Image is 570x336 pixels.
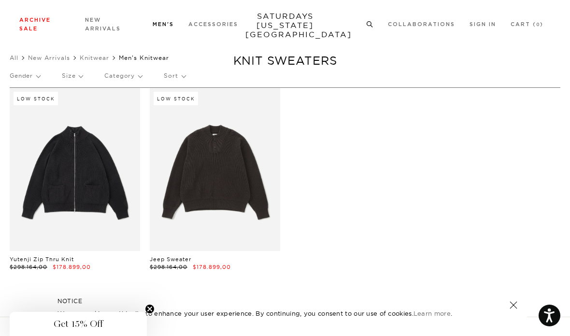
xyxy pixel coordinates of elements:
span: Men's Knitwear [119,54,169,61]
span: $178.899,00 [53,264,91,270]
p: Size [62,65,83,87]
a: Men's [153,22,174,27]
span: Get 15% Off [54,318,103,330]
a: Archive Sale [19,17,51,31]
a: SATURDAYS[US_STATE][GEOGRAPHIC_DATA] [245,12,325,39]
p: Sort [164,65,185,87]
span: $178.899,00 [193,264,231,270]
div: Low Stock [154,92,198,105]
a: Yutenji Zip Thru Knit [10,256,74,263]
a: Sign In [470,22,496,27]
div: Get 15% OffClose teaser [10,312,147,336]
a: New Arrivals [85,17,121,31]
a: Learn more [413,309,451,317]
h5: NOTICE [57,297,513,306]
div: Low Stock [14,92,58,105]
a: Accessories [188,22,238,27]
a: New Arrivals [28,54,70,61]
p: We use cookies on this site to enhance your user experience. By continuing, you consent to our us... [57,308,478,318]
p: Category [104,65,142,87]
a: All [10,54,18,61]
span: $298.164,00 [10,264,47,270]
button: Close teaser [145,304,155,314]
a: Jeep Sweater [150,256,191,263]
a: Collaborations [388,22,455,27]
span: $298.164,00 [150,264,187,270]
small: 0 [536,23,540,27]
p: Gender [10,65,40,87]
a: Cart (0) [511,22,543,27]
a: Knitwear [80,54,109,61]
